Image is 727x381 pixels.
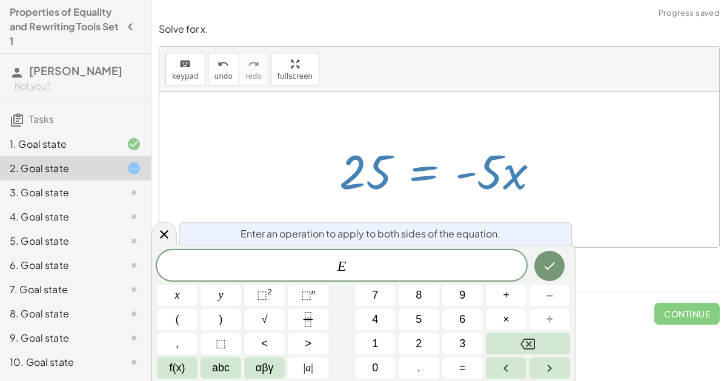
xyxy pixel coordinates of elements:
button: undoundo [208,53,239,85]
var: E [337,258,347,274]
sup: n [311,287,316,296]
button: Left arrow [486,357,526,379]
button: Alphabet [201,357,241,379]
span: x [175,287,180,303]
span: Tasks [29,113,54,125]
button: 8 [399,285,439,306]
button: . [399,357,439,379]
span: f(x) [170,360,185,376]
p: Solve for x. [159,22,720,36]
i: undo [217,57,229,71]
button: y [201,285,241,306]
span: undo [214,72,233,81]
button: Equals [442,357,483,379]
span: = [459,360,466,376]
button: Placeholder [201,333,241,354]
span: ÷ [547,311,553,328]
div: 5. Goal state [10,234,107,248]
button: Functions [157,357,198,379]
i: Task not started. [127,331,141,345]
button: 0 [355,357,396,379]
button: Right arrow [529,357,570,379]
span: ⬚ [257,289,267,301]
button: , [157,333,198,354]
span: y [219,287,224,303]
div: 10. Goal state [10,355,107,369]
sup: 2 [267,287,272,296]
button: Squared [244,285,285,306]
i: Task not started. [127,185,141,200]
span: ) [219,311,223,328]
div: 1. Goal state [10,137,107,151]
div: 3. Goal state [10,185,107,200]
button: 7 [355,285,396,306]
button: 5 [399,309,439,330]
button: Minus [529,285,570,306]
button: keyboardkeypad [165,53,205,85]
span: ⬚ [216,336,226,352]
button: Greater than [288,333,328,354]
button: Divide [529,309,570,330]
span: ⬚ [301,289,311,301]
span: Enter an operation to apply to both sides of the equation. [241,227,500,241]
span: 0 [372,360,378,376]
div: 9. Goal state [10,331,107,345]
i: Task not started. [127,234,141,248]
button: ( [157,309,198,330]
button: 2 [399,333,439,354]
button: 6 [442,309,483,330]
span: a [304,360,313,376]
button: Absolute value [288,357,328,379]
span: 3 [459,336,465,352]
span: × [503,311,510,328]
span: [PERSON_NAME] [29,64,122,78]
button: Fraction [288,309,328,330]
button: Done [534,251,565,281]
div: Not you? [15,80,141,92]
i: Task not started. [127,282,141,297]
span: | [311,362,313,374]
span: + [503,287,510,303]
i: Task not started. [127,306,141,321]
i: Task not started. [127,210,141,224]
button: x [157,285,198,306]
span: ( [176,311,179,328]
span: Progress saved [659,7,720,19]
button: Square root [244,309,285,330]
span: 6 [459,311,465,328]
button: 4 [355,309,396,330]
span: αβγ [256,360,274,376]
span: 9 [459,287,465,303]
span: , [176,336,179,352]
span: fullscreen [277,72,313,81]
span: 4 [372,311,378,328]
div: 8. Goal state [10,306,107,321]
span: – [546,287,553,303]
button: Superscript [288,285,328,306]
h4: Properties of Equality and Rewriting Tools Set 1 [10,5,119,48]
span: 7 [372,287,378,303]
button: 9 [442,285,483,306]
button: Backspace [486,333,570,354]
span: keypad [172,72,199,81]
span: 8 [416,287,422,303]
button: redoredo [239,53,268,85]
div: 2. Goal state [10,161,107,176]
i: keyboard [179,57,191,71]
i: Task started. [127,161,141,176]
button: 3 [442,333,483,354]
span: 5 [416,311,422,328]
span: < [261,336,268,352]
i: Task not started. [127,355,141,369]
span: > [305,336,311,352]
span: √ [262,311,268,328]
span: abc [212,360,230,376]
span: 2 [416,336,422,352]
div: 4. Goal state [10,210,107,224]
button: Greek alphabet [244,357,285,379]
button: fullscreen [271,53,319,85]
span: | [304,362,306,374]
span: . [417,360,420,376]
button: Plus [486,285,526,306]
button: Less than [244,333,285,354]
